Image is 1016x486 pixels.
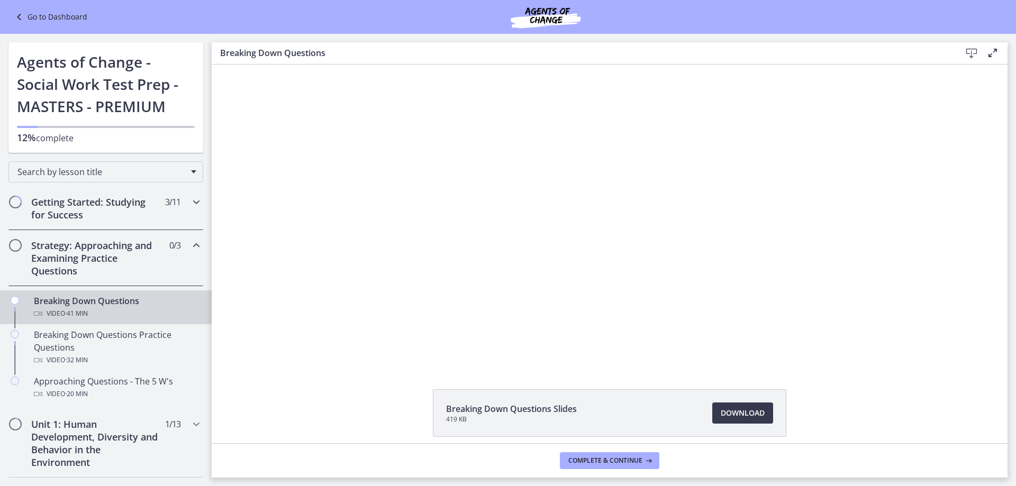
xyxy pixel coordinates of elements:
div: Video [34,388,199,400]
span: 0 / 3 [169,239,180,252]
span: Download [721,407,765,419]
div: Approaching Questions - The 5 W's [34,375,199,400]
span: Search by lesson title [17,166,186,178]
a: Download [712,402,773,424]
div: Breaking Down Questions [34,295,199,320]
span: Breaking Down Questions Slides [446,402,577,415]
span: 419 KB [446,415,577,424]
div: Video [34,354,199,366]
span: 1 / 13 [165,418,180,430]
button: Complete & continue [560,452,659,469]
span: Complete & continue [568,456,642,465]
span: · 32 min [65,354,88,366]
h2: Unit 1: Human Development, Diversity and Behavior in the Environment [31,418,160,469]
iframe: Video Lesson [212,65,1008,365]
h2: Getting Started: Studying for Success [31,196,160,221]
span: 3 / 11 [165,196,180,208]
span: 12% [17,131,36,144]
a: Go to Dashboard [13,11,87,23]
h1: Agents of Change - Social Work Test Prep - MASTERS - PREMIUM [17,51,195,117]
h3: Breaking Down Questions [220,47,944,59]
p: complete [17,131,195,144]
span: · 41 min [65,307,88,320]
div: Breaking Down Questions Practice Questions [34,328,199,366]
img: Agents of Change [482,4,609,30]
div: Search by lesson title [8,161,203,182]
div: Video [34,307,199,320]
span: · 20 min [65,388,88,400]
h2: Strategy: Approaching and Examining Practice Questions [31,239,160,277]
